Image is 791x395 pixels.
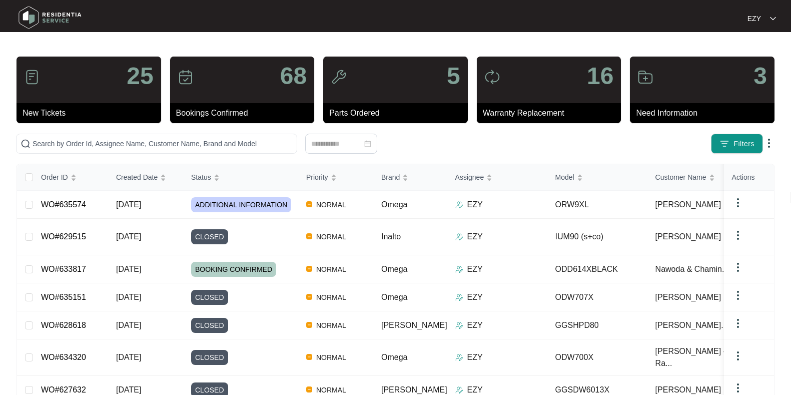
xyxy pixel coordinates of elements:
a: WO#633817 [41,265,86,273]
span: [PERSON_NAME] [381,385,447,394]
img: dropdown arrow [732,382,744,394]
span: [DATE] [116,265,141,273]
td: ODW707X [547,283,647,311]
img: dropdown arrow [732,229,744,241]
th: Created Date [108,164,183,191]
span: Priority [306,172,328,183]
p: New Tickets [23,107,161,119]
span: CLOSED [191,229,228,244]
span: [DATE] [116,293,141,301]
span: Created Date [116,172,158,183]
img: icon [331,69,347,85]
span: Brand [381,172,400,183]
img: filter icon [719,139,729,149]
span: [PERSON_NAME] ... [655,231,730,243]
span: Customer Name [655,172,706,183]
span: Assignee [455,172,484,183]
img: icon [484,69,500,85]
p: EZY [467,199,483,211]
td: ODW700X [547,339,647,376]
th: Customer Name [647,164,747,191]
img: dropdown arrow [763,137,775,149]
a: WO#627632 [41,385,86,394]
span: NORMAL [312,319,350,331]
img: icon [24,69,40,85]
span: NORMAL [312,351,350,363]
img: dropdown arrow [732,350,744,362]
p: 3 [753,64,767,88]
span: [DATE] [116,321,141,329]
span: CLOSED [191,290,228,305]
td: GGSHPD80 [547,311,647,339]
span: Status [191,172,211,183]
img: Vercel Logo [306,233,312,239]
th: Status [183,164,298,191]
span: [PERSON_NAME] [655,291,721,303]
span: [DATE] [116,353,141,361]
span: [DATE] [116,200,141,209]
span: [PERSON_NAME] [381,321,447,329]
span: NORMAL [312,199,350,211]
img: Assigner Icon [455,386,463,394]
a: WO#629515 [41,232,86,241]
img: Assigner Icon [455,293,463,301]
img: dropdown arrow [732,261,744,273]
span: Omega [381,293,407,301]
img: Vercel Logo [306,386,312,392]
a: WO#635151 [41,293,86,301]
p: Need Information [636,107,774,119]
img: dropdown arrow [732,197,744,209]
a: WO#634320 [41,353,86,361]
img: dropdown arrow [732,317,744,329]
img: Assigner Icon [455,265,463,273]
img: icon [178,69,194,85]
span: [PERSON_NAME] - Ra... [655,345,734,369]
span: Omega [381,353,407,361]
span: Omega [381,265,407,273]
p: Bookings Confirmed [176,107,315,119]
input: Search by Order Id, Assignee Name, Customer Name, Brand and Model [33,138,293,149]
img: Vercel Logo [306,266,312,272]
span: [PERSON_NAME]... [655,319,728,331]
img: Vercel Logo [306,322,312,328]
span: Order ID [41,172,68,183]
span: NORMAL [312,263,350,275]
td: ODD614XBLACK [547,255,647,283]
span: Filters [733,139,754,149]
td: IUM90 (s+co) [547,219,647,255]
img: Vercel Logo [306,294,312,300]
p: Parts Ordered [329,107,468,119]
th: Assignee [447,164,547,191]
span: ADDITIONAL INFORMATION [191,197,291,212]
span: NORMAL [312,231,350,243]
span: CLOSED [191,318,228,333]
img: Assigner Icon [455,201,463,209]
span: Inalto [381,232,401,241]
p: EZY [467,351,483,363]
span: [PERSON_NAME] [655,199,721,211]
span: CLOSED [191,350,228,365]
img: dropdown arrow [770,16,776,21]
img: icon [637,69,653,85]
p: Warranty Replacement [483,107,621,119]
td: ORW9XL [547,191,647,219]
span: Omega [381,200,407,209]
img: dropdown arrow [732,289,744,301]
p: EZY [467,319,483,331]
img: Vercel Logo [306,354,312,360]
span: Model [555,172,574,183]
span: [DATE] [116,232,141,241]
button: filter iconFilters [711,134,763,154]
th: Brand [373,164,447,191]
img: Assigner Icon [455,233,463,241]
p: 16 [587,64,613,88]
th: Priority [298,164,373,191]
a: WO#635574 [41,200,86,209]
p: 68 [280,64,307,88]
p: EZY [747,14,761,24]
img: Assigner Icon [455,321,463,329]
p: 5 [447,64,460,88]
span: NORMAL [312,291,350,303]
img: residentia service logo [15,3,85,33]
img: search-icon [21,139,31,149]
